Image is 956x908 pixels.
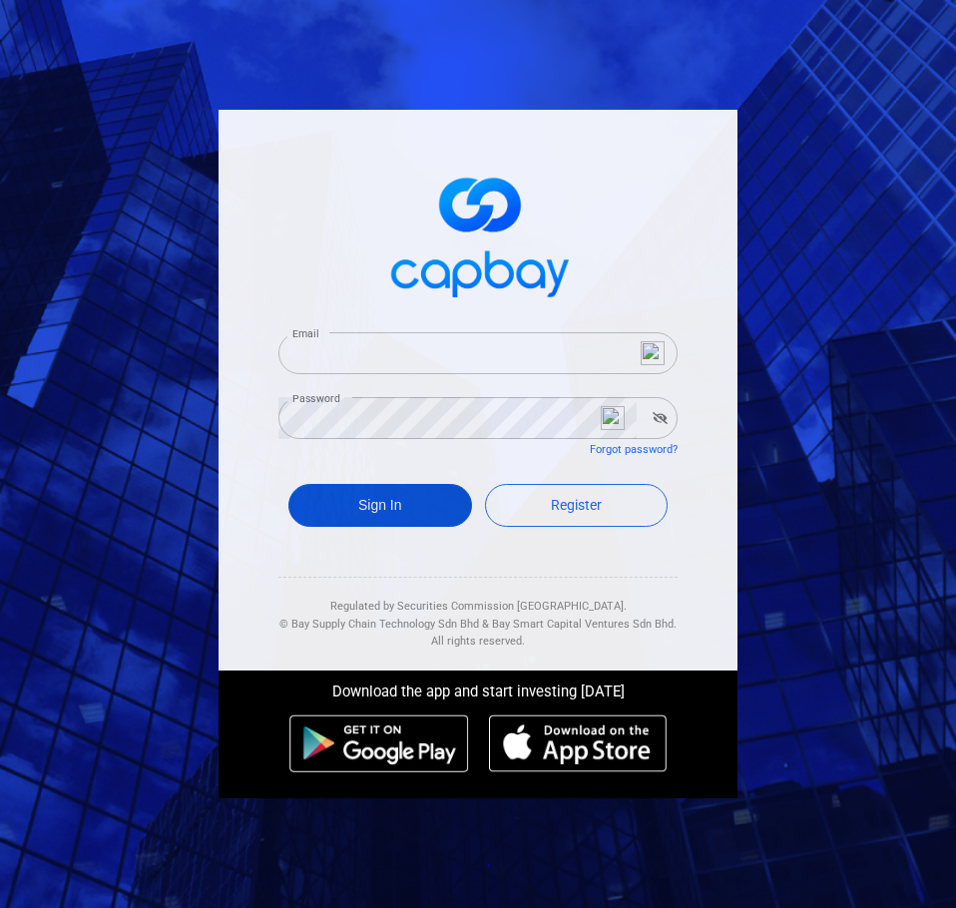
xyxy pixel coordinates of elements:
img: npw-badge-icon-locked.svg [641,341,665,365]
img: android [289,714,469,772]
a: Forgot password? [590,443,678,456]
span: © Bay Supply Chain Technology Sdn Bhd [279,618,479,631]
a: Register [485,484,669,527]
button: Sign In [288,484,472,527]
span: Register [551,497,602,513]
span: Bay Smart Capital Ventures Sdn Bhd. [492,618,677,631]
img: ios [489,714,667,772]
label: Password [292,391,340,406]
img: npw-badge-icon-locked.svg [601,406,625,430]
label: Email [292,326,318,341]
div: Regulated by Securities Commission [GEOGRAPHIC_DATA]. & All rights reserved. [278,578,678,651]
div: Download the app and start investing [DATE] [204,671,752,704]
img: logo [378,160,578,308]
